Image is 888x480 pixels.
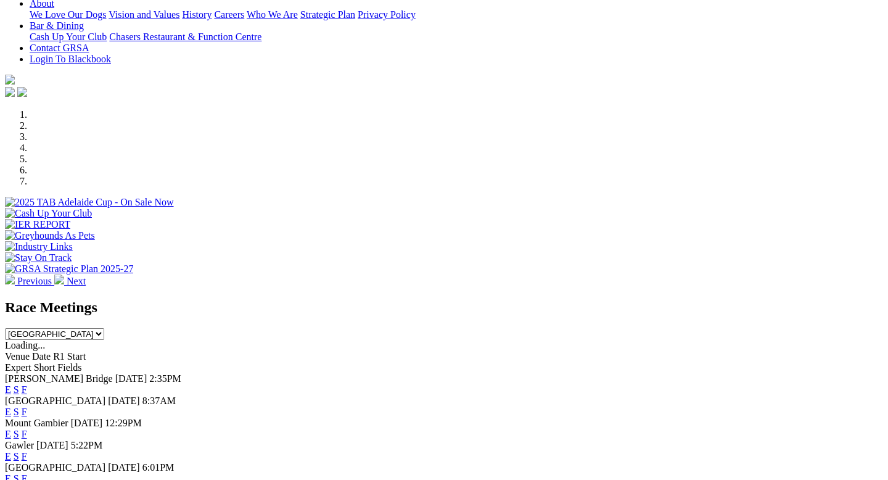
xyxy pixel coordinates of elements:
[34,362,55,373] span: Short
[5,373,113,384] span: [PERSON_NAME] Bridge
[108,462,140,473] span: [DATE]
[32,351,51,362] span: Date
[30,31,883,43] div: Bar & Dining
[182,9,212,20] a: History
[5,219,70,230] img: IER REPORT
[5,197,174,208] img: 2025 TAB Adelaide Cup - On Sale Now
[5,208,92,219] img: Cash Up Your Club
[57,362,81,373] span: Fields
[214,9,244,20] a: Careers
[30,9,106,20] a: We Love Our Dogs
[67,276,86,286] span: Next
[36,440,68,450] span: [DATE]
[54,275,64,284] img: chevron-right-pager-white.svg
[5,252,72,263] img: Stay On Track
[5,263,133,275] img: GRSA Strategic Plan 2025-27
[14,407,19,417] a: S
[54,276,86,286] a: Next
[5,362,31,373] span: Expert
[17,276,52,286] span: Previous
[247,9,298,20] a: Who We Are
[108,395,140,406] span: [DATE]
[5,429,11,439] a: E
[5,418,68,428] span: Mount Gambier
[5,395,105,406] span: [GEOGRAPHIC_DATA]
[149,373,181,384] span: 2:35PM
[358,9,416,20] a: Privacy Policy
[300,9,355,20] a: Strategic Plan
[142,395,176,406] span: 8:37AM
[5,462,105,473] span: [GEOGRAPHIC_DATA]
[71,418,103,428] span: [DATE]
[5,241,73,252] img: Industry Links
[115,373,147,384] span: [DATE]
[53,351,86,362] span: R1 Start
[22,407,27,417] a: F
[22,429,27,439] a: F
[30,43,89,53] a: Contact GRSA
[5,440,34,450] span: Gawler
[5,230,95,241] img: Greyhounds As Pets
[30,31,107,42] a: Cash Up Your Club
[5,384,11,395] a: E
[5,276,54,286] a: Previous
[142,462,175,473] span: 6:01PM
[71,440,103,450] span: 5:22PM
[14,429,19,439] a: S
[5,275,15,284] img: chevron-left-pager-white.svg
[14,384,19,395] a: S
[5,351,30,362] span: Venue
[105,418,142,428] span: 12:29PM
[17,87,27,97] img: twitter.svg
[30,54,111,64] a: Login To Blackbook
[5,451,11,461] a: E
[109,31,261,42] a: Chasers Restaurant & Function Centre
[22,384,27,395] a: F
[5,299,883,316] h2: Race Meetings
[14,451,19,461] a: S
[5,75,15,85] img: logo-grsa-white.png
[30,9,883,20] div: About
[5,87,15,97] img: facebook.svg
[109,9,179,20] a: Vision and Values
[30,20,84,31] a: Bar & Dining
[22,451,27,461] a: F
[5,407,11,417] a: E
[5,340,45,350] span: Loading...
